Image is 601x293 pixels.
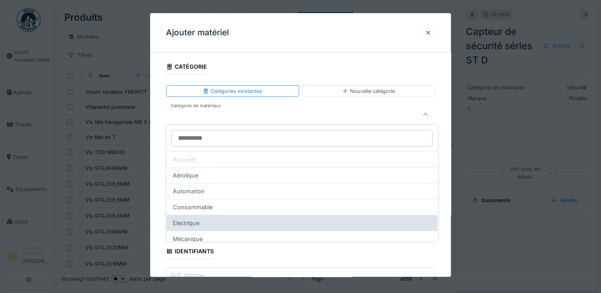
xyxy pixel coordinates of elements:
[169,103,222,110] label: Catégorie de matériaux
[166,246,214,259] div: Identifiants
[166,28,229,38] h3: Ajouter matériel
[342,87,395,95] div: Nouvelle catégorie
[166,151,437,167] div: Aucun(e)
[166,61,207,74] div: Catégorie
[166,183,437,199] div: Automation
[166,167,437,183] div: Aérolique
[203,87,262,95] div: Catégories existantes
[166,215,437,231] div: Electrique
[166,231,437,247] div: Mécanique
[169,270,206,280] label: Ref. interne
[166,199,437,215] div: Consommable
